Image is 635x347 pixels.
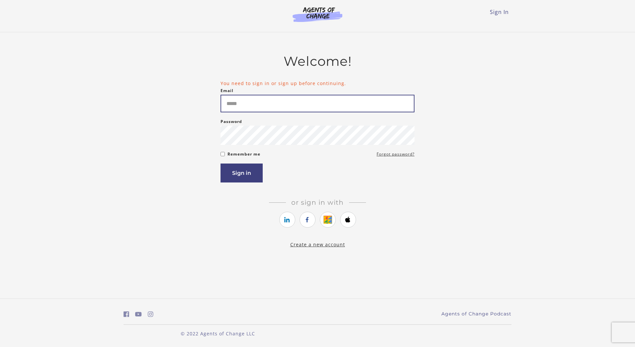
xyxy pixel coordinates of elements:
[148,311,153,317] i: https://www.instagram.com/agentsofchangeprep/ (Open in a new window)
[279,212,295,228] a: https://courses.thinkific.com/users/auth/linkedin?ss%5Breferral%5D=&ss%5Buser_return_to%5D=%2Fenr...
[124,330,312,337] p: © 2022 Agents of Change LLC
[290,241,345,248] a: Create a new account
[490,8,509,16] a: Sign In
[300,212,316,228] a: https://courses.thinkific.com/users/auth/facebook?ss%5Breferral%5D=&ss%5Buser_return_to%5D=%2Fenr...
[124,309,129,319] a: https://www.facebook.com/groups/aswbtestprep (Open in a new window)
[320,212,336,228] a: https://courses.thinkific.com/users/auth/google?ss%5Breferral%5D=&ss%5Buser_return_to%5D=%2Fenrol...
[221,118,242,126] label: Password
[135,311,142,317] i: https://www.youtube.com/c/AgentsofChangeTestPrepbyMeaganMitchell (Open in a new window)
[148,309,153,319] a: https://www.instagram.com/agentsofchangeprep/ (Open in a new window)
[286,7,349,22] img: Agents of Change Logo
[340,212,356,228] a: https://courses.thinkific.com/users/auth/apple?ss%5Breferral%5D=&ss%5Buser_return_to%5D=%2Fenroll...
[221,80,414,87] li: You need to sign in or sign up before continuing.
[286,198,349,206] span: Or sign in with
[124,311,129,317] i: https://www.facebook.com/groups/aswbtestprep (Open in a new window)
[221,54,414,69] h2: Welcome!
[227,150,260,158] label: Remember me
[135,309,142,319] a: https://www.youtube.com/c/AgentsofChangeTestPrepbyMeaganMitchell (Open in a new window)
[221,87,233,95] label: Email
[221,164,263,182] button: Sign in
[441,310,511,317] a: Agents of Change Podcast
[377,150,414,158] a: Forgot password?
